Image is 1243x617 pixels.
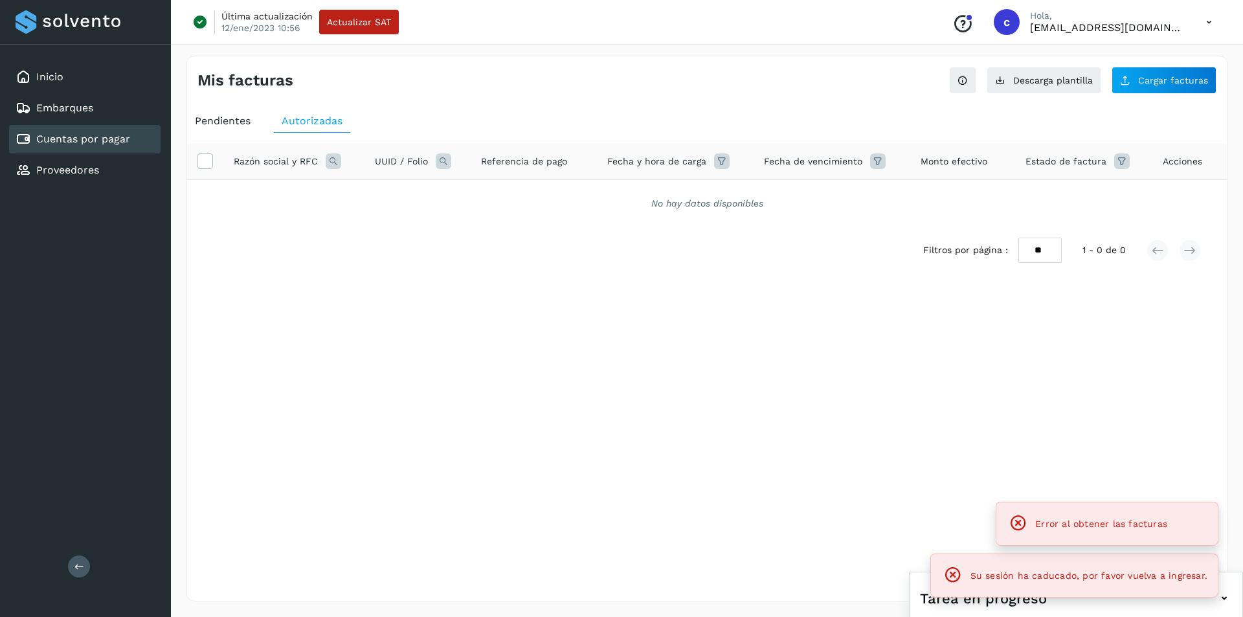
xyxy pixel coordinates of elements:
[1082,243,1126,257] span: 1 - 0 de 0
[607,155,706,168] span: Fecha y hora de carga
[327,17,391,27] span: Actualizar SAT
[197,71,293,90] h4: Mis facturas
[1035,519,1167,529] span: Error al obtener las facturas
[1112,67,1216,94] button: Cargar facturas
[36,71,63,83] a: Inicio
[1025,155,1106,168] span: Estado de factura
[1013,76,1093,85] span: Descarga plantilla
[921,155,987,168] span: Monto efectivo
[970,570,1207,581] span: Su sesión ha caducado, por favor vuelva a ingresar.
[9,125,161,153] div: Cuentas por pagar
[1163,155,1202,168] span: Acciones
[1138,76,1208,85] span: Cargar facturas
[9,94,161,122] div: Embarques
[9,156,161,185] div: Proveedores
[1030,10,1185,21] p: Hola,
[920,583,1232,614] div: Tarea en progreso
[195,115,251,127] span: Pendientes
[764,155,862,168] span: Fecha de vencimiento
[204,197,1210,210] div: No hay datos disponibles
[923,243,1008,257] span: Filtros por página :
[36,133,130,145] a: Cuentas por pagar
[221,22,300,34] p: 12/ene/2023 10:56
[234,155,318,168] span: Razón social y RFC
[36,164,99,176] a: Proveedores
[282,115,342,127] span: Autorizadas
[319,10,399,34] button: Actualizar SAT
[481,155,567,168] span: Referencia de pago
[9,63,161,91] div: Inicio
[375,155,428,168] span: UUID / Folio
[1030,21,1185,34] p: contabilidad5@easo.com
[987,67,1101,94] button: Descarga plantilla
[221,10,313,22] p: Última actualización
[36,102,93,114] a: Embarques
[920,588,1047,609] span: Tarea en progreso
